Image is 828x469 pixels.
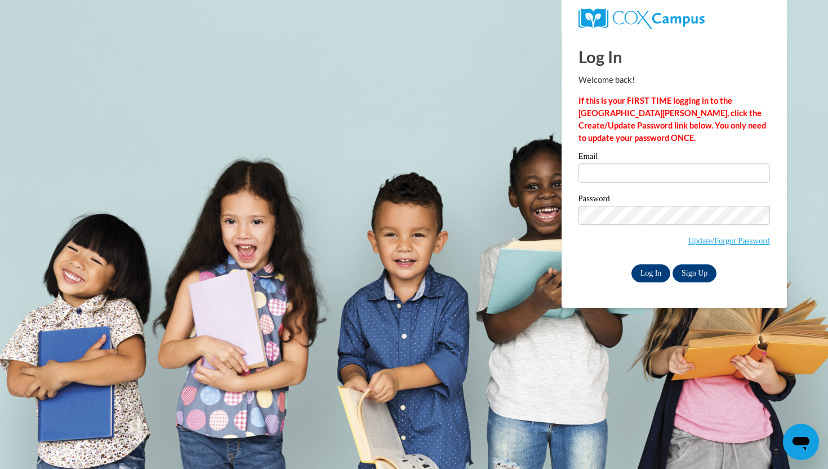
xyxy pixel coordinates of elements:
iframe: Button to launch messaging window [783,424,819,460]
p: Welcome back! [578,74,770,86]
label: Email [578,152,770,163]
strong: If this is your FIRST TIME logging in to the [GEOGRAPHIC_DATA][PERSON_NAME], click the Create/Upd... [578,96,766,143]
input: Log In [631,264,671,282]
a: Update/Forgot Password [688,236,769,245]
img: COX Campus [578,8,705,29]
label: Password [578,194,770,206]
a: COX Campus [578,8,770,29]
h1: Log In [578,45,770,68]
a: Sign Up [673,264,716,282]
